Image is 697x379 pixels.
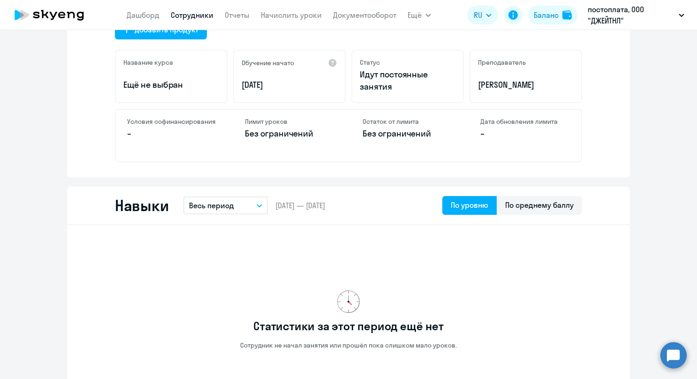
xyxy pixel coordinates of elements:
div: По среднему баллу [505,199,574,211]
p: – [127,128,217,140]
p: Без ограничений [245,128,334,140]
h5: Обучение начато [242,59,294,67]
a: Документооборот [333,10,396,20]
h4: Остаток от лимита [363,117,452,126]
a: Отчеты [225,10,250,20]
h4: Лимит уроков [245,117,334,126]
p: постоплата, ООО "ДЖЕЙТНЛ" [588,4,675,26]
p: Ещё не выбран [123,79,219,91]
h5: Преподаватель [478,58,526,67]
p: [PERSON_NAME] [478,79,574,91]
p: [DATE] [242,79,337,91]
div: По уровню [451,199,488,211]
img: balance [562,10,572,20]
p: Сотрудник не начал занятия или прошёл пока слишком мало уроков. [240,341,457,349]
button: Добавить продукт [115,21,207,39]
span: Ещё [408,9,422,21]
p: Идут постоянные занятия [360,68,455,93]
button: Весь период [183,197,268,214]
p: Весь период [189,200,234,211]
a: Сотрудники [171,10,213,20]
div: Баланс [534,9,559,21]
span: RU [474,9,482,21]
h5: Статус [360,58,380,67]
button: Ещё [408,6,431,24]
h4: Дата обновления лимита [480,117,570,126]
button: Балансbalance [528,6,577,24]
button: постоплата, ООО "ДЖЕЙТНЛ" [583,4,689,26]
h3: Статистики за этот период ещё нет [253,318,443,334]
h4: Условия софинансирования [127,117,217,126]
a: Дашборд [127,10,159,20]
h5: Название курса [123,58,173,67]
a: Начислить уроки [261,10,322,20]
span: [DATE] — [DATE] [275,200,325,211]
h2: Навыки [115,196,168,215]
button: RU [467,6,498,24]
img: no-data [337,290,360,313]
p: – [480,128,570,140]
p: Без ограничений [363,128,452,140]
